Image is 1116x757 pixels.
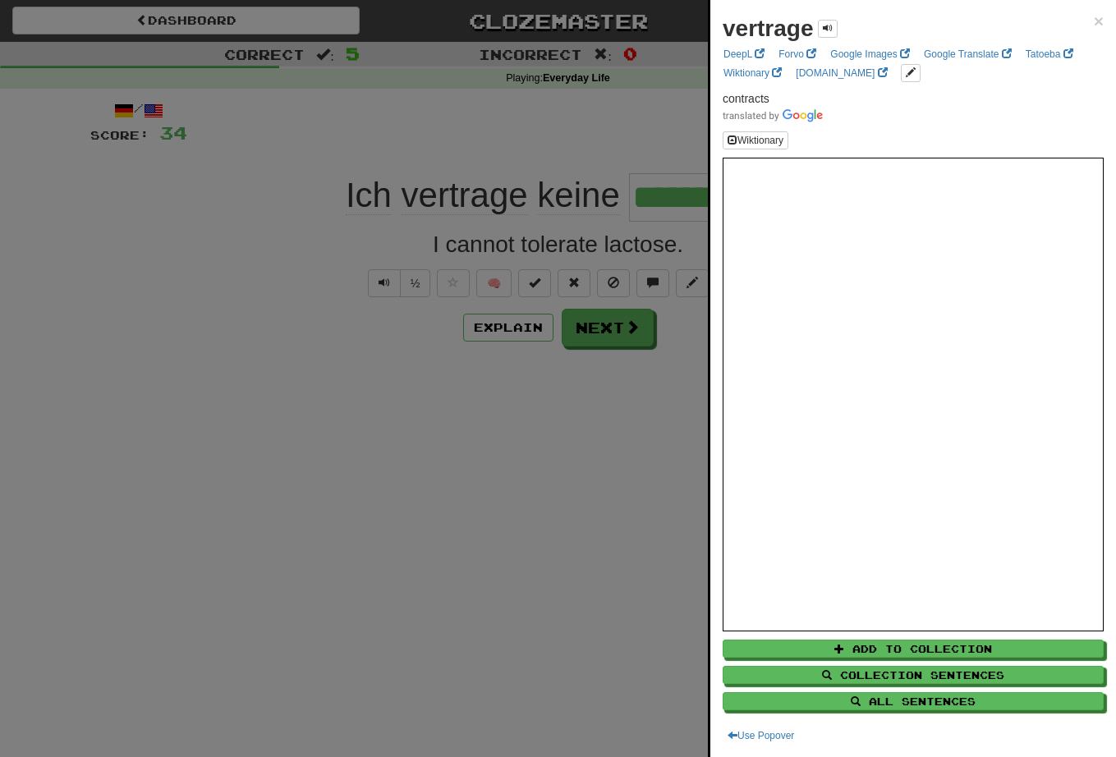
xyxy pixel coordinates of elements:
button: Add to Collection [723,640,1104,658]
button: All Sentences [723,692,1104,710]
span: contracts [723,92,769,105]
button: edit links [901,64,921,82]
span: × [1094,11,1104,30]
a: Google Translate [919,45,1017,63]
a: Forvo [774,45,821,63]
button: Close [1094,12,1104,30]
img: Color short [723,109,823,122]
a: DeepL [719,45,769,63]
a: Google Images [825,45,915,63]
button: Wiktionary [723,131,788,149]
button: Collection Sentences [723,666,1104,684]
a: Wiktionary [719,64,787,82]
a: Tatoeba [1021,45,1078,63]
button: Use Popover [723,727,799,745]
strong: vertrage [723,16,814,41]
a: [DOMAIN_NAME] [791,64,892,82]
